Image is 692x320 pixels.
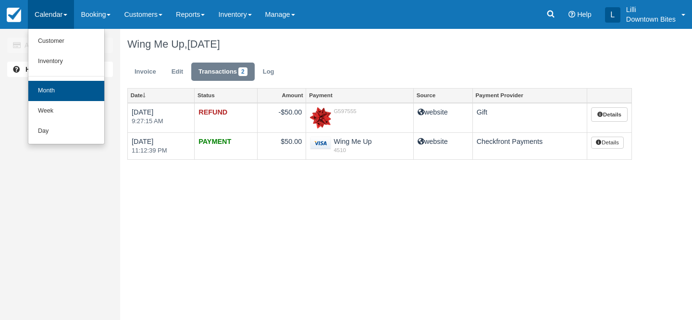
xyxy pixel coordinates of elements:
a: Log [256,63,282,81]
td: [DATE] [128,103,195,133]
strong: REFUND [198,108,227,116]
td: website [413,132,472,159]
td: website [413,103,472,133]
a: Amount [258,89,306,102]
b: Help [25,65,40,73]
a: Payment [306,89,413,102]
em: G597555 [310,107,409,115]
ul: Calendar [28,29,105,144]
a: Invoice [127,63,163,81]
button: Details [591,137,624,149]
a: Edit [164,63,190,81]
a: Customer [28,31,104,51]
a: Help [7,62,113,77]
a: Month [28,81,104,101]
td: $50.00 [258,132,306,159]
h1: Wing Me Up, [127,38,632,50]
img: visa.png [310,137,331,150]
p: Lilli [626,5,676,14]
a: Status [195,89,257,102]
a: Details [591,107,628,122]
a: Source [414,89,472,102]
a: Inventory [28,51,104,72]
strong: PAYMENT [198,138,231,145]
span: Help [577,11,592,18]
div: L [605,7,620,23]
p: Downtown Bites [626,14,676,24]
a: Week [28,101,104,121]
a: Transactions2 [191,63,255,81]
em: 11:12:39 PM [132,146,190,155]
a: Day [28,121,104,141]
a: Payment Provider [473,89,587,102]
td: Gift [472,103,587,133]
img: checkfront-main-nav-mini-logo.png [7,8,21,22]
em: 4510 [310,146,409,154]
td: Wing Me Up [306,132,414,159]
span: [DATE] [187,38,220,50]
em: 9:27:15 AM [132,117,190,126]
img: gift.png [310,107,331,128]
a: Date [128,89,194,102]
td: -$50.00 [258,103,306,133]
td: [DATE] [128,132,195,159]
span: 2 [238,67,247,76]
i: Help [568,11,575,18]
td: Checkfront Payments [472,132,587,159]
